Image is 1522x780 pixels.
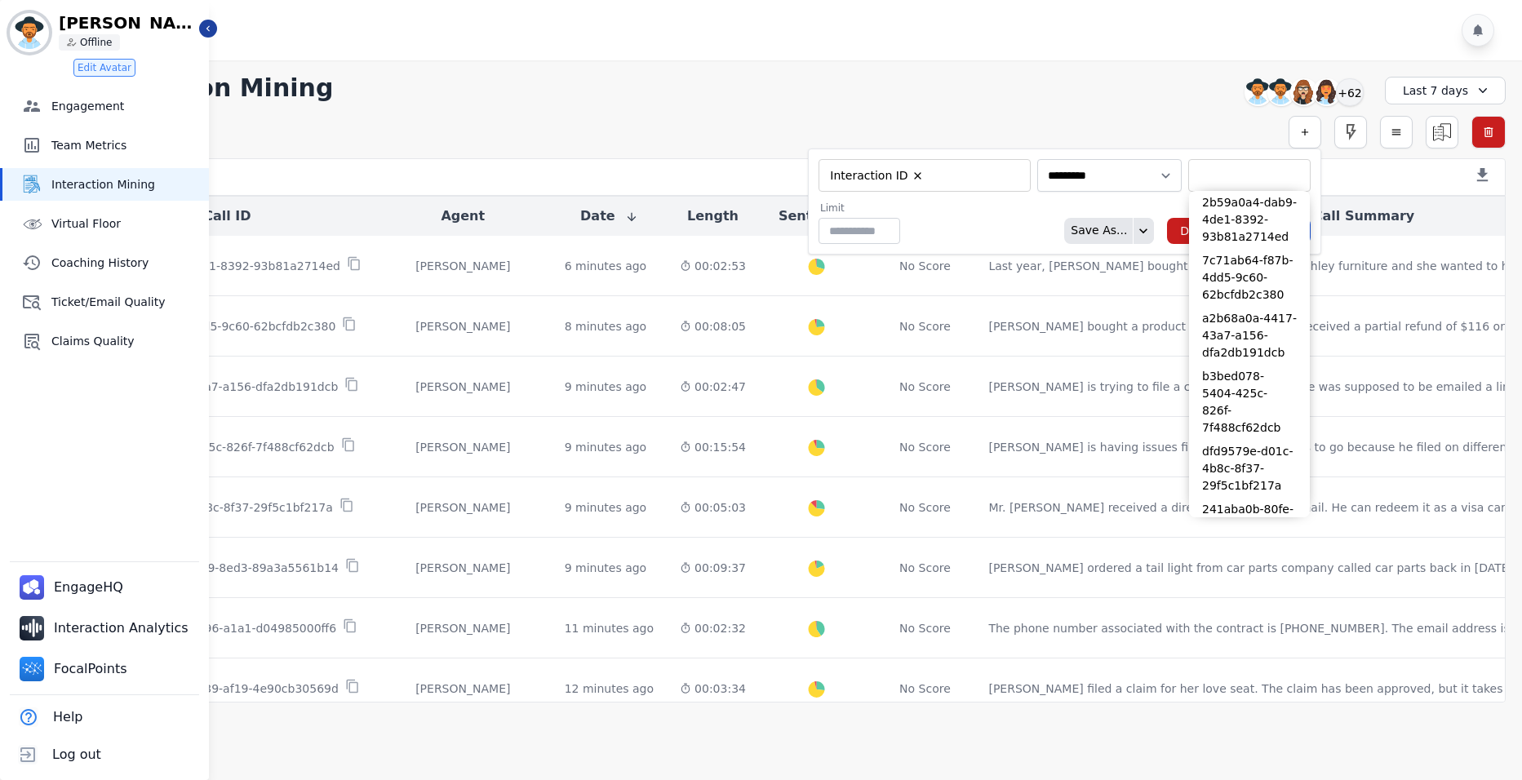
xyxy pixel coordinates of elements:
li: a2b68a0a-4417-43a7-a156-dfa2db191dcb [1189,307,1310,365]
div: 9 minutes ago [565,379,647,395]
button: Date [580,206,638,226]
div: No Score [899,258,951,274]
ul: selected options [1192,167,1307,184]
button: Log out [10,736,104,773]
div: [PERSON_NAME] [388,499,539,516]
a: FocalPoints [13,650,137,688]
div: 12 minutes ago [565,680,654,697]
div: 9 minutes ago [565,560,647,576]
img: Bordered avatar [10,13,49,52]
button: Remove Interaction ID [912,170,924,182]
a: Engagement [2,90,209,122]
div: Last 7 days [1385,77,1506,104]
button: Sentiment [779,206,854,226]
div: 00:02:47 [680,379,746,395]
div: 00:02:32 [680,620,746,636]
span: Claims Quality [51,333,202,349]
div: [PERSON_NAME] [388,620,539,636]
span: FocalPoints [54,659,131,679]
div: No Score [899,680,951,697]
a: Team Metrics [2,129,209,162]
div: [PERSON_NAME] [388,439,539,455]
a: Interaction Analytics [13,609,198,647]
span: Log out [52,745,101,764]
div: Save As... [1064,218,1127,244]
p: dfd9579e-d01c-4b8c-8f37-29f5c1bf217a [100,499,333,516]
span: Virtual Floor [51,215,202,232]
span: Interaction Mining [51,176,202,193]
button: Call ID [203,206,251,226]
div: [PERSON_NAME] [388,258,539,274]
div: 00:02:53 [680,258,746,274]
span: Help [53,707,82,727]
li: 2b59a0a4-dab9-4de1-8392-93b81a2714ed [1189,191,1310,249]
span: Coaching History [51,255,202,271]
span: Engagement [51,98,202,114]
p: 7c71ab64-f87b-4dd5-9c60-62bcfdb2c380 [97,318,335,335]
div: 9 minutes ago [565,439,647,455]
div: [PERSON_NAME] [388,379,539,395]
a: Ticket/Email Quality [2,286,209,318]
span: Ticket/Email Quality [51,294,202,310]
button: Length [687,206,739,226]
div: 6 minutes ago [565,258,647,274]
div: [PERSON_NAME] [388,560,539,576]
a: Interaction Mining [2,168,209,201]
div: 9 minutes ago [565,499,647,516]
button: Help [10,698,86,736]
li: 241aba0b-80fe-4639-8ed3-89a3a5561b14 [1189,498,1310,556]
div: No Score [899,620,951,636]
li: 7c71ab64-f87b-4dd5-9c60-62bcfdb2c380 [1189,249,1310,307]
div: 00:05:03 [680,499,746,516]
div: 00:08:05 [680,318,746,335]
img: person [67,38,77,47]
label: Limit [820,202,900,215]
p: 241aba0b-80fe-4639-8ed3-89a3a5561b14 [95,560,339,576]
p: a2b68a0a-4417-43a7-a156-dfa2db191dcb [95,379,338,395]
button: Edit Avatar [73,59,135,77]
li: Interaction ID [825,168,930,184]
ul: selected options [823,166,1020,185]
div: No Score [899,379,951,395]
p: 7024a757-0611-4039-af19-4e90cb30569d [95,680,339,697]
button: Agent [441,206,485,226]
a: EngageHQ [13,569,133,606]
button: Call Summary [1313,206,1414,226]
p: c7898ce0-8303-4b96-a1a1-d04985000ff6 [96,620,336,636]
span: Team Metrics [51,137,202,153]
a: Coaching History [2,246,209,279]
div: 00:09:37 [680,560,746,576]
div: No Score [899,318,951,335]
a: Claims Quality [2,325,209,357]
div: 00:15:54 [680,439,746,455]
div: No Score [899,499,951,516]
div: No Score [899,560,951,576]
p: [PERSON_NAME] [59,15,197,31]
div: 11 minutes ago [565,620,654,636]
div: [PERSON_NAME] [388,680,539,697]
div: 00:03:34 [680,680,746,697]
div: 8 minutes ago [565,318,647,335]
span: Interaction Analytics [54,618,192,638]
div: +62 [1336,78,1364,106]
li: dfd9579e-d01c-4b8c-8f37-29f5c1bf217a [1189,440,1310,498]
div: No Score [899,439,951,455]
button: Delete [1167,218,1231,244]
p: Offline [80,36,112,49]
a: Virtual Floor [2,207,209,240]
span: EngageHQ [54,578,126,597]
p: 2b59a0a4-dab9-4de1-8392-93b81a2714ed [93,258,340,274]
p: b3bed078-5404-425c-826f-7f488cf62dcb [99,439,335,455]
div: [PERSON_NAME] [388,318,539,335]
li: b3bed078-5404-425c-826f-7f488cf62dcb [1189,365,1310,440]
